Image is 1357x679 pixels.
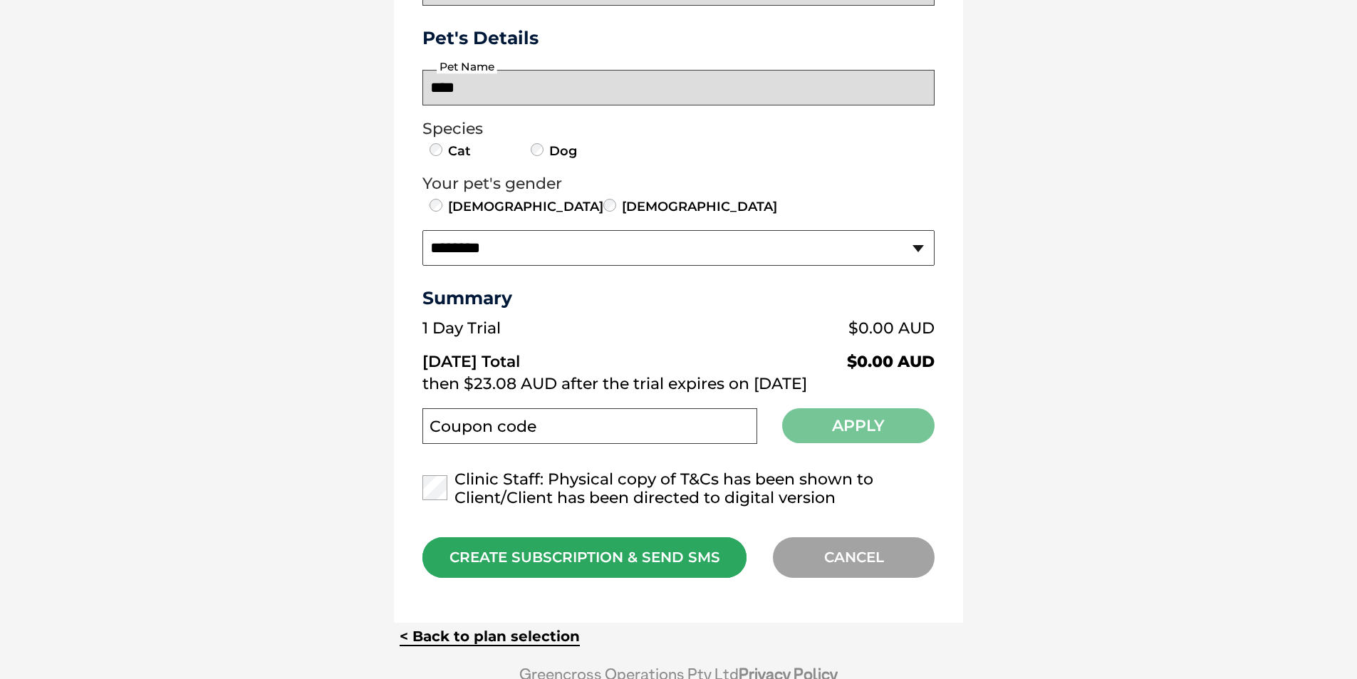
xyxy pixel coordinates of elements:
[400,628,580,646] a: < Back to plan selection
[422,316,692,341] td: 1 Day Trial
[422,475,447,500] input: Clinic Staff: Physical copy of T&Cs has been shown to Client/Client has been directed to digital ...
[422,175,935,193] legend: Your pet's gender
[422,371,935,397] td: then $23.08 AUD after the trial expires on [DATE]
[692,341,935,371] td: $0.00 AUD
[422,120,935,138] legend: Species
[430,418,536,436] label: Coupon code
[422,341,692,371] td: [DATE] Total
[692,316,935,341] td: $0.00 AUD
[422,470,935,507] label: Clinic Staff: Physical copy of T&Cs has been shown to Client/Client has been directed to digital ...
[782,408,935,443] button: Apply
[773,537,935,578] div: CANCEL
[422,287,935,309] h3: Summary
[422,537,747,578] div: CREATE SUBSCRIPTION & SEND SMS
[417,27,940,48] h3: Pet's Details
